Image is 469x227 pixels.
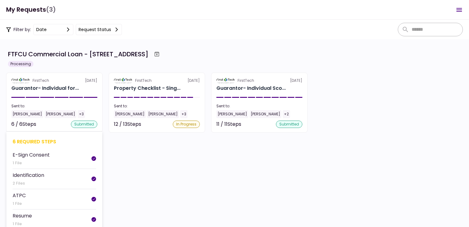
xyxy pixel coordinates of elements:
div: +3 [180,110,188,118]
img: Partner logo [114,78,133,83]
div: Property Checklist - Single Tenant for SPECIALTY PROPERTIES LLC 1151-B Hospital Wy, Pocatello, ID [114,85,180,92]
div: Sent to: [114,103,200,109]
div: [DATE] [216,78,302,83]
div: 1 File [13,201,26,207]
div: 11 / 11 Steps [216,121,241,128]
div: [DATE] [114,78,200,83]
div: date [36,26,47,33]
div: Filter by: [6,24,122,35]
div: FirstTech [238,78,254,83]
div: 12 / 13 Steps [114,121,141,128]
button: Open menu [452,2,467,17]
div: [PERSON_NAME] [216,110,248,118]
div: 1 File [13,160,50,166]
div: Guarantor- Individual for SPECIALTY PROPERTIES LLC Jennifer Halladay [11,85,79,92]
div: [PERSON_NAME] [11,110,43,118]
div: [DATE] [11,78,97,83]
div: In Progress [173,121,200,128]
img: Partner logo [216,78,235,83]
button: Request status [76,24,122,35]
div: +3 [78,110,85,118]
div: 1 File [13,221,32,227]
div: Guarantor- Individual Scot Halladay [216,85,286,92]
div: ATPC [13,192,26,199]
div: submitted [276,121,302,128]
div: [PERSON_NAME] [250,110,281,118]
img: Partner logo [11,78,30,83]
div: Sent to: [11,103,97,109]
div: E-Sign Consent [13,151,50,159]
div: 6 / 6 Steps [11,121,36,128]
div: [PERSON_NAME] [114,110,146,118]
div: Identification [13,171,44,179]
div: [PERSON_NAME] [147,110,179,118]
div: Sent to: [216,103,302,109]
h1: My Requests [6,3,56,16]
div: Resume [13,212,32,220]
button: date [33,24,73,35]
div: +2 [283,110,290,118]
div: FirstTech [135,78,152,83]
div: FTFCU Commercial Loan - [STREET_ADDRESS] [8,50,148,59]
div: Processing [8,61,33,67]
div: 2 Files [13,180,44,186]
span: (3) [46,3,56,16]
div: 6 required steps [13,138,96,145]
div: FirstTech [33,78,49,83]
button: Archive workflow [151,49,162,60]
div: submitted [71,121,97,128]
div: [PERSON_NAME] [45,110,76,118]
